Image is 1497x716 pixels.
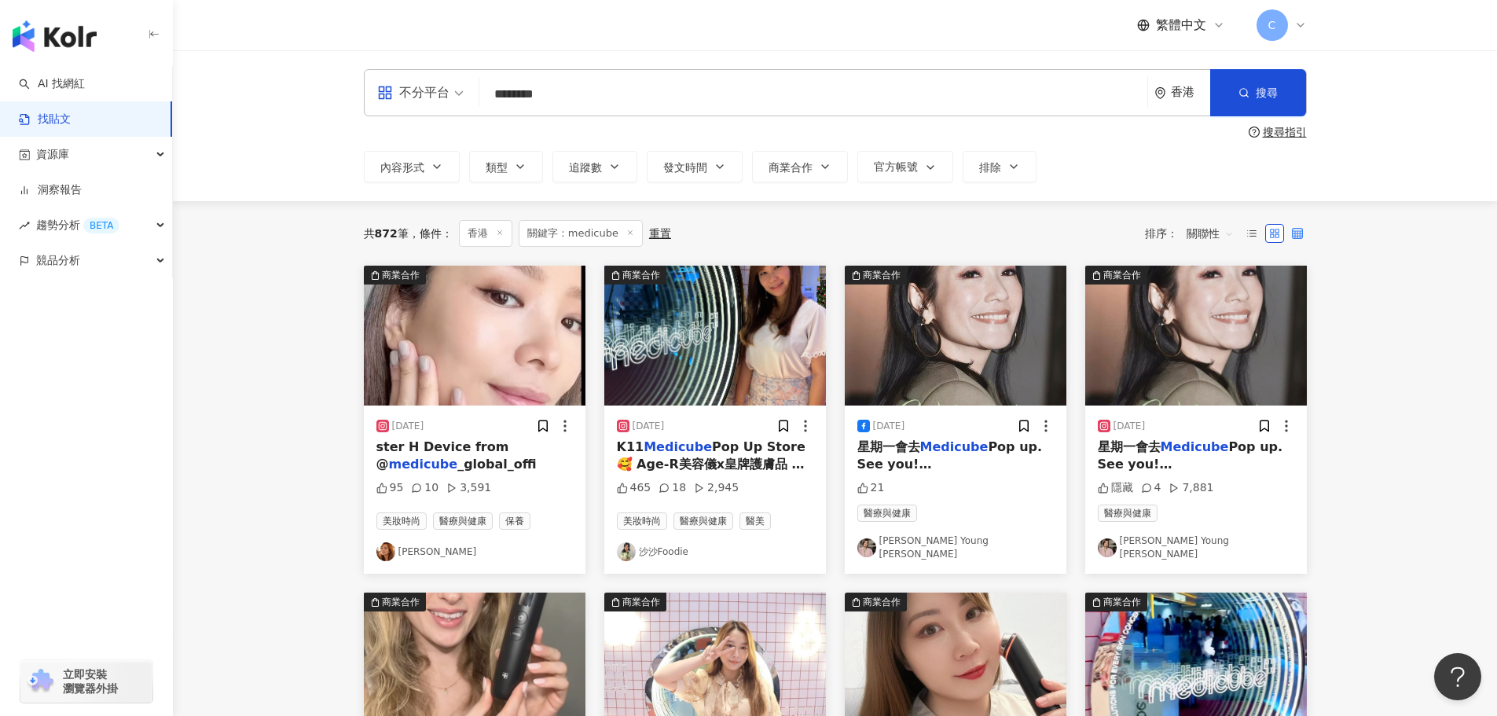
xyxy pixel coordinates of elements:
img: post-image [364,266,585,406]
a: 洞察報告 [19,182,82,198]
span: 美妝時尚 [617,512,667,530]
a: 找貼文 [19,112,71,127]
span: 條件 ： [409,227,453,240]
span: 發文時間 [663,161,707,174]
div: 465 [617,480,651,496]
span: 類型 [486,161,508,174]
span: 星期一會去 [857,439,920,454]
div: [DATE] [633,420,665,433]
span: 美妝時尚 [376,512,427,530]
div: 香港 [1171,86,1210,99]
span: environment [1154,87,1166,99]
a: KOL Avatar[PERSON_NAME] Young [PERSON_NAME] [857,534,1054,561]
span: 內容形式 [380,161,424,174]
span: _global_offi [457,457,537,472]
span: 資源庫 [36,137,69,172]
div: 3,591 [446,480,491,496]
div: 排序： [1145,221,1242,246]
div: 不分平台 [377,80,449,105]
span: Pop up. See you! # [1098,439,1283,490]
div: post-image商業合作 [1085,266,1307,406]
button: 追蹤數 [552,151,637,182]
button: 類型 [469,151,543,182]
mark: Medicube [920,439,989,454]
button: 發文時間 [647,151,743,182]
div: [DATE] [873,420,905,433]
img: logo [13,20,97,52]
div: BETA [83,218,119,233]
button: 內容形式 [364,151,460,182]
span: 醫療與健康 [857,505,917,522]
span: rise [19,220,30,231]
span: 醫療與健康 [433,512,493,530]
button: 商業合作 [752,151,848,182]
mark: Medicube [644,439,712,454]
a: KOL Avatar[PERSON_NAME] Young [PERSON_NAME] [1098,534,1294,561]
div: 95 [376,480,404,496]
span: C [1268,17,1276,34]
span: 官方帳號 [874,160,918,173]
button: 搜尋 [1210,69,1306,116]
span: 醫美 [739,512,771,530]
img: post-image [604,266,826,406]
span: 872 [375,227,398,240]
span: question-circle [1249,127,1260,138]
button: 官方帳號 [857,151,953,182]
div: [DATE] [392,420,424,433]
a: KOL Avatar沙沙Foodie [617,542,813,561]
div: 商業合作 [382,267,420,283]
span: 立即安裝 瀏覽器外掛 [63,667,118,696]
div: 商業合作 [622,267,660,283]
span: 商業合作 [769,161,813,174]
div: 搜尋指引 [1263,126,1307,138]
span: 追蹤數 [569,161,602,174]
a: KOL Avatar[PERSON_NAME] [376,542,573,561]
iframe: Help Scout Beacon - Open [1434,653,1481,700]
span: 醫療與健康 [673,512,733,530]
img: post-image [845,266,1066,406]
div: 10 [411,480,438,496]
div: post-image商業合作 [364,266,585,406]
div: 18 [659,480,686,496]
span: 星期一會去 [1098,439,1161,454]
div: 商業合作 [622,594,660,610]
img: KOL Avatar [376,542,395,561]
span: 搜尋 [1256,86,1278,99]
span: 保養 [499,512,530,530]
div: 商業合作 [1103,267,1141,283]
img: KOL Avatar [857,538,876,557]
div: 商業合作 [863,267,901,283]
span: 醫療與健康 [1098,505,1158,522]
span: ster H Device from @ [376,439,509,472]
img: KOL Avatar [1098,538,1117,557]
span: appstore [377,85,393,101]
a: chrome extension立即安裝 瀏覽器外掛 [20,660,152,703]
div: post-image商業合作 [845,266,1066,406]
div: 隱藏 [1098,480,1133,496]
mark: Medicube [1161,439,1229,454]
div: 7,881 [1169,480,1213,496]
span: 排除 [979,161,1001,174]
button: 排除 [963,151,1037,182]
div: 2,945 [694,480,739,496]
div: 商業合作 [863,594,901,610]
span: Pop Up Store🥰 Age-R美容儀x皇牌護膚品 即影即有相機好靚呀拎返張留念❤️📷 . 日期：即日起至[DATE] 時間：11am-9pm 地點：[GEOGRAPHIC_DATA] B... [617,439,812,560]
div: 重置 [649,227,671,240]
div: 商業合作 [1103,594,1141,610]
img: chrome extension [25,669,56,694]
div: 商業合作 [382,594,420,610]
div: 共 筆 [364,227,409,240]
a: searchAI 找網紅 [19,76,85,92]
mark: medicube [389,457,458,472]
span: 競品分析 [36,243,80,278]
div: post-image商業合作 [604,266,826,406]
span: 關聯性 [1187,221,1234,246]
div: [DATE] [1114,420,1146,433]
span: K11 [617,439,644,454]
span: 香港 [459,220,512,247]
span: Pop up. See you! # [857,439,1043,490]
span: 關鍵字：medicube [519,220,643,247]
div: 21 [857,480,885,496]
img: KOL Avatar [617,542,636,561]
div: 4 [1141,480,1161,496]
